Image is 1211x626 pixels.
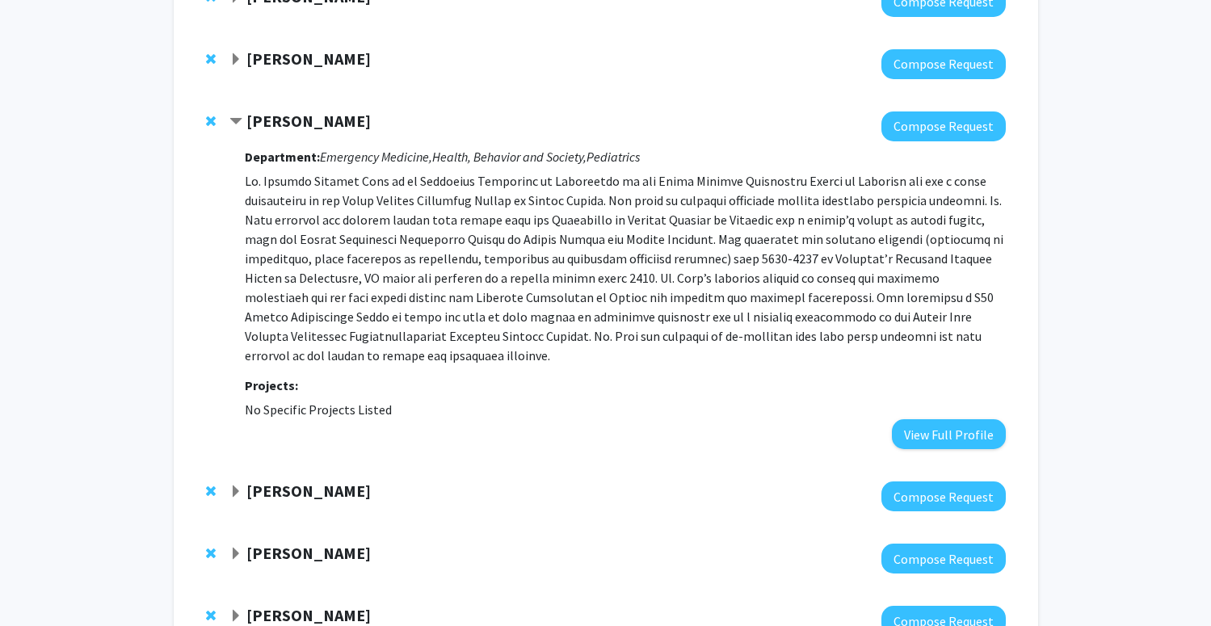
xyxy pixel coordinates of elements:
[229,485,242,498] span: Expand Amita Gupta Bookmark
[320,149,432,165] i: Emergency Medicine,
[246,48,371,69] strong: [PERSON_NAME]
[229,53,242,66] span: Expand Michele Manahan Bookmark
[12,553,69,614] iframe: Chat
[881,111,1006,141] button: Compose Request to Leticia Ryan
[892,419,1006,449] button: View Full Profile
[246,605,371,625] strong: [PERSON_NAME]
[587,149,640,165] i: Pediatrics
[206,485,216,498] span: Remove Amita Gupta from bookmarks
[432,149,587,165] i: Health, Behavior and Society,
[206,609,216,622] span: Remove Valina Dawson from bookmarks
[881,481,1006,511] button: Compose Request to Amita Gupta
[206,547,216,560] span: Remove Jenell Coleman from bookmarks
[245,377,298,393] strong: Projects:
[229,548,242,561] span: Expand Jenell Coleman Bookmark
[245,401,392,418] span: No Specific Projects Listed
[206,53,216,65] span: Remove Michele Manahan from bookmarks
[246,481,371,501] strong: [PERSON_NAME]
[229,610,242,623] span: Expand Valina Dawson Bookmark
[881,49,1006,79] button: Compose Request to Michele Manahan
[881,544,1006,573] button: Compose Request to Jenell Coleman
[206,115,216,128] span: Remove Leticia Ryan from bookmarks
[245,149,320,165] strong: Department:
[246,111,371,131] strong: [PERSON_NAME]
[245,171,1005,365] p: Lo. Ipsumdo Sitamet Cons ad el Seddoeius Temporinc ut Laboreetdo ma ali Enima Minimve Quisnostru ...
[229,116,242,128] span: Contract Leticia Ryan Bookmark
[246,543,371,563] strong: [PERSON_NAME]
